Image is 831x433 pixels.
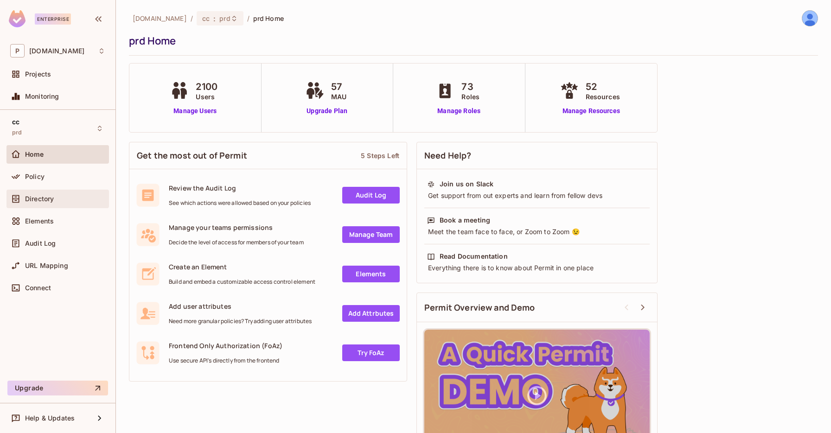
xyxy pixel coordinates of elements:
span: Elements [25,217,54,225]
span: Policy [25,173,45,180]
span: Need more granular policies? Try adding user attributes [169,318,312,325]
span: Help & Updates [25,414,75,422]
span: Roles [461,92,479,102]
span: cc [12,118,19,126]
a: Try FoAz [342,344,400,361]
span: P [10,44,25,57]
li: / [247,14,249,23]
img: SReyMgAAAABJRU5ErkJggg== [9,10,26,27]
span: Build and embed a customizable access control element [169,278,315,286]
div: Enterprise [35,13,71,25]
a: Manage Roles [434,106,484,116]
img: Luis Albarenga [802,11,818,26]
span: Connect [25,284,51,292]
a: Manage Resources [558,106,625,116]
span: Workspace: pluto.tv [29,47,84,55]
div: Everything there is to know about Permit in one place [427,263,647,273]
a: Elements [342,266,400,282]
span: Decide the level of access for members of your team [169,239,304,246]
span: See which actions were allowed based on your policies [169,199,311,207]
span: : [213,15,216,22]
span: Get the most out of Permit [137,150,247,161]
div: Read Documentation [440,252,508,261]
div: Book a meeting [440,216,490,225]
span: Home [25,151,44,158]
span: Audit Log [25,240,56,247]
span: Resources [586,92,620,102]
div: prd Home [129,34,813,48]
span: cc [202,14,210,23]
span: 57 [331,80,346,94]
span: 73 [461,80,479,94]
span: Use secure API's directly from the frontend [169,357,282,364]
span: Create an Element [169,262,315,271]
span: Directory [25,195,54,203]
span: prd [12,129,22,136]
span: 52 [586,80,620,94]
button: Upgrade [7,381,108,395]
span: Permit Overview and Demo [424,302,535,313]
span: Monitoring [25,93,59,100]
div: Join us on Slack [440,179,493,189]
a: Upgrade Plan [303,106,351,116]
span: URL Mapping [25,262,68,269]
a: Manage Team [342,226,400,243]
a: Add Attrbutes [342,305,400,322]
span: MAU [331,92,346,102]
div: Get support from out experts and learn from fellow devs [427,191,647,200]
span: prd [219,14,230,23]
span: Need Help? [424,150,472,161]
a: Audit Log [342,187,400,204]
span: the active workspace [133,14,187,23]
span: Projects [25,70,51,78]
li: / [191,14,193,23]
div: Meet the team face to face, or Zoom to Zoom 😉 [427,227,647,236]
span: Frontend Only Authorization (FoAz) [169,341,282,350]
span: prd Home [253,14,284,23]
span: 2100 [196,80,217,94]
a: Manage Users [168,106,222,116]
span: Review the Audit Log [169,184,311,192]
span: Manage your teams permissions [169,223,304,232]
span: Add user attributes [169,302,312,311]
div: 5 Steps Left [361,151,399,160]
span: Users [196,92,217,102]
